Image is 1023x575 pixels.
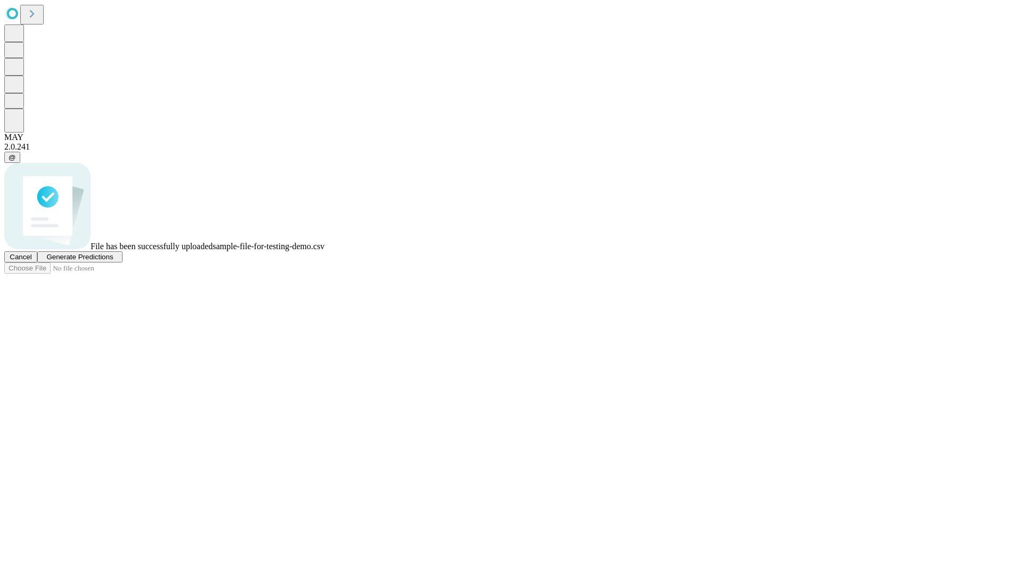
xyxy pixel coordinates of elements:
button: Generate Predictions [37,251,123,262]
span: File has been successfully uploaded [91,242,213,251]
span: Cancel [10,253,32,261]
button: @ [4,152,20,163]
span: Generate Predictions [46,253,113,261]
span: sample-file-for-testing-demo.csv [213,242,324,251]
div: MAY [4,133,1019,142]
div: 2.0.241 [4,142,1019,152]
span: @ [9,153,16,161]
button: Cancel [4,251,37,262]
